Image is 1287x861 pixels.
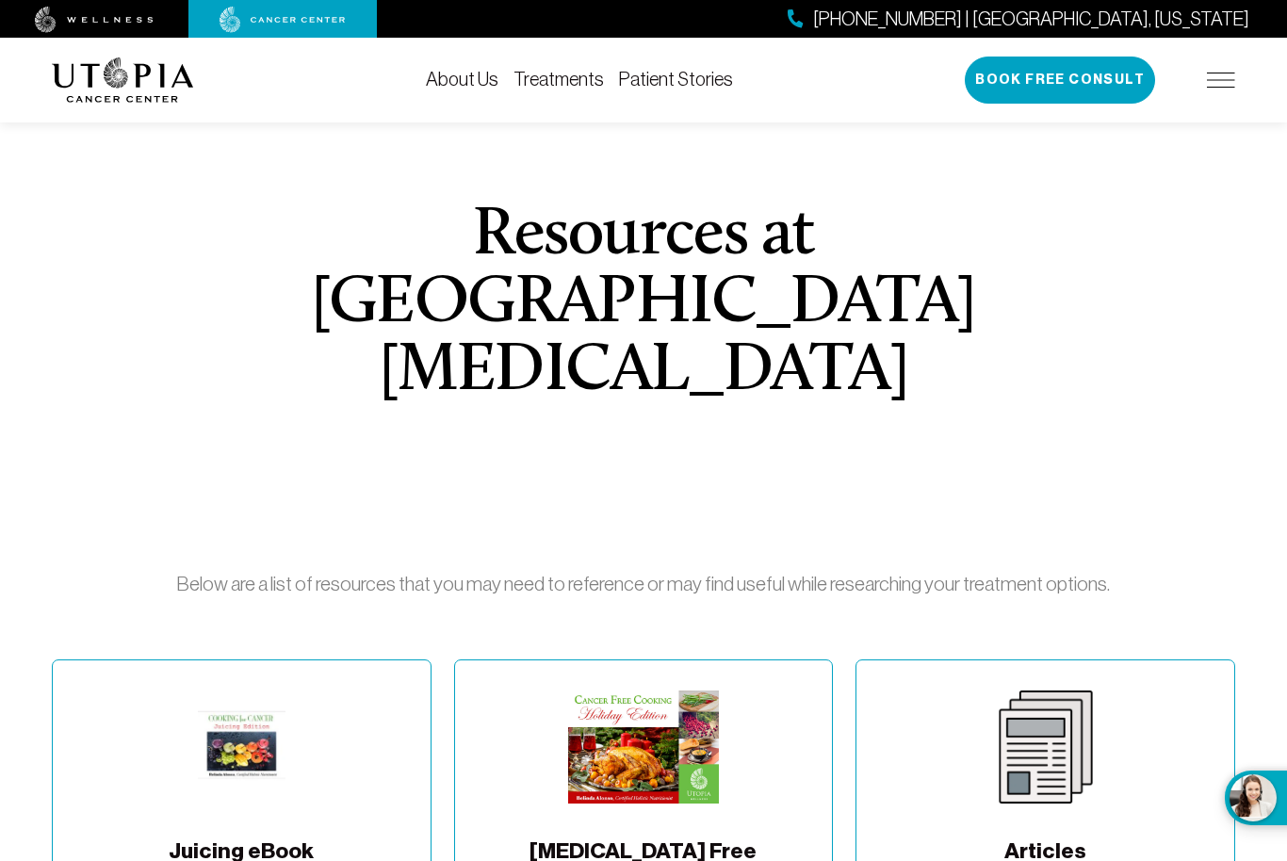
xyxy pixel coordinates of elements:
[102,569,1184,599] p: Below are a list of resources that you may need to reference or may find useful while researching...
[568,690,720,804] img: Cancer Free Cooking eBook
[813,6,1249,33] span: [PHONE_NUMBER] | [GEOGRAPHIC_DATA], [US_STATE]
[220,7,346,33] img: cancer center
[269,203,1019,406] h1: Resources at [GEOGRAPHIC_DATA][MEDICAL_DATA]
[1207,73,1235,88] img: icon-hamburger
[513,69,604,89] a: Treatments
[989,690,1102,804] img: Articles
[619,69,733,89] a: Patient Stories
[198,690,285,804] img: Juicing eBook
[965,57,1155,104] button: Book Free Consult
[35,7,154,33] img: wellness
[426,69,498,89] a: About Us
[52,57,194,103] img: logo
[788,6,1249,33] a: [PHONE_NUMBER] | [GEOGRAPHIC_DATA], [US_STATE]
